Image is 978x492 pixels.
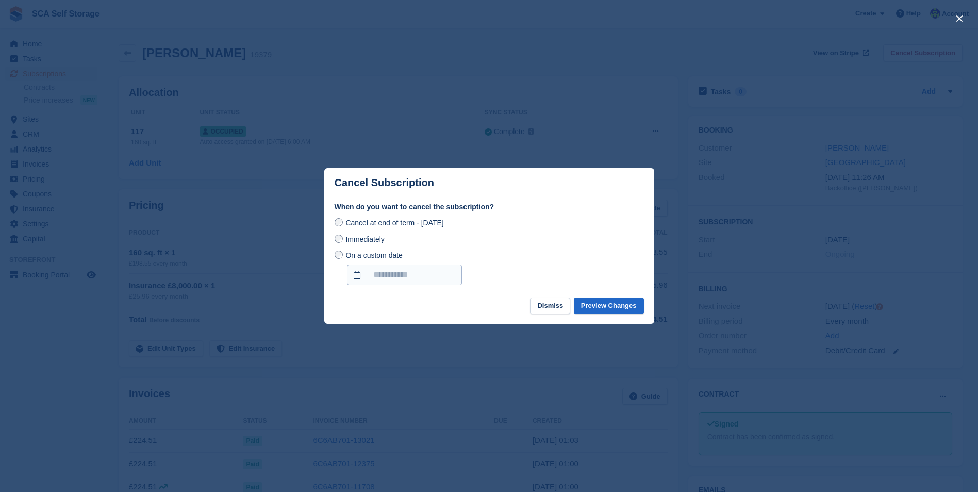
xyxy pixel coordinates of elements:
[574,298,644,315] button: Preview Changes
[335,202,644,212] label: When do you want to cancel the subscription?
[335,177,434,189] p: Cancel Subscription
[335,235,343,243] input: Immediately
[335,251,343,259] input: On a custom date
[335,218,343,226] input: Cancel at end of term - [DATE]
[951,10,968,27] button: close
[345,219,443,227] span: Cancel at end of term - [DATE]
[530,298,570,315] button: Dismiss
[345,251,403,259] span: On a custom date
[347,265,462,285] input: On a custom date
[345,235,384,243] span: Immediately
